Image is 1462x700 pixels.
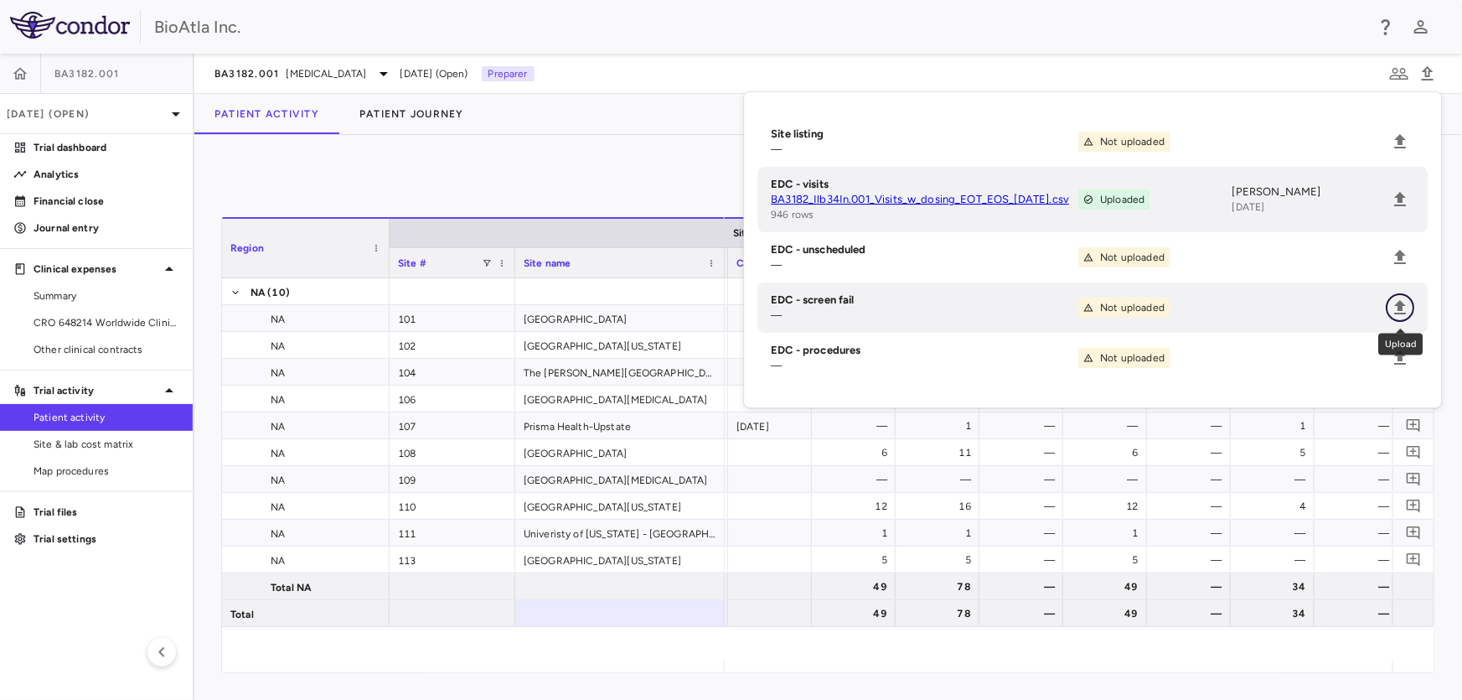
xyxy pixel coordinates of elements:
[1232,201,1265,213] span: [DATE]
[1330,412,1390,439] div: —
[1330,547,1390,573] div: —
[771,143,782,155] span: —
[390,493,515,519] div: 110
[390,520,515,546] div: 111
[994,573,1055,600] div: —
[34,342,179,357] span: Other clinical contracts
[827,573,887,600] div: 49
[1330,520,1390,547] div: —
[390,359,515,385] div: 104
[1100,350,1165,366] span: Not uploaded
[736,257,770,269] span: Closed
[271,413,285,440] span: NA
[1403,521,1425,544] button: Add comment
[34,437,179,452] span: Site & lab cost matrix
[398,257,426,269] span: Site #
[271,360,285,386] span: NA
[771,177,1078,192] h6: EDC - visits
[1330,493,1390,520] div: —
[994,412,1055,439] div: —
[1406,471,1422,487] svg: Add comment
[515,439,725,465] div: [GEOGRAPHIC_DATA]
[771,127,1078,142] h6: Site listing
[154,14,1365,39] div: BioAtla Inc.
[390,547,515,573] div: 113
[34,383,159,398] p: Trial activity
[1403,414,1425,437] button: Add comment
[1162,573,1222,600] div: —
[390,412,515,438] div: 107
[994,439,1055,466] div: —
[1078,547,1139,573] div: 5
[271,467,285,494] span: NA
[994,600,1055,627] div: —
[771,209,814,220] span: 946 rows
[1330,573,1390,600] div: —
[994,493,1055,520] div: —
[994,547,1055,573] div: —
[515,466,725,492] div: [GEOGRAPHIC_DATA][MEDICAL_DATA]
[524,257,571,269] span: Site name
[271,494,285,521] span: NA
[271,440,285,467] span: NA
[1078,600,1139,627] div: 49
[1162,600,1222,627] div: —
[1246,493,1306,520] div: 4
[34,315,179,330] span: CRO 648214 Worldwide Clinical Trials Holdings, Inc.
[515,359,725,385] div: The [PERSON_NAME][GEOGRAPHIC_DATA][MEDICAL_DATA]
[1246,600,1306,627] div: 34
[1100,300,1165,315] span: Not uploaded
[771,343,1078,358] h6: EDC - procedures
[515,386,725,412] div: [GEOGRAPHIC_DATA][MEDICAL_DATA]
[1246,547,1306,573] div: —
[1100,192,1144,207] span: Uploaded
[251,279,266,306] span: NA
[390,466,515,492] div: 109
[1078,439,1139,466] div: 6
[1406,552,1422,568] svg: Add comment
[34,262,159,277] p: Clinical expenses
[911,439,971,466] div: 11
[1078,573,1139,600] div: 49
[911,466,971,493] div: —
[267,279,290,306] span: (10)
[230,601,254,628] span: Total
[827,412,887,439] div: —
[1403,548,1425,571] button: Add comment
[1406,498,1422,514] svg: Add comment
[1162,412,1222,439] div: —
[54,67,120,80] span: BA3182.001
[287,66,367,81] span: [MEDICAL_DATA]
[7,106,166,122] p: [DATE] (Open)
[994,520,1055,547] div: —
[34,167,179,182] p: Analytics
[1403,441,1425,464] button: Add comment
[827,493,887,520] div: 12
[1386,127,1414,156] span: Upload
[1162,439,1222,466] div: —
[911,547,971,573] div: 5
[339,94,484,134] button: Patient Journey
[271,574,312,601] span: Total NA
[994,466,1055,493] div: —
[1246,573,1306,600] div: 34
[34,464,179,479] span: Map procedures
[1406,444,1422,460] svg: Add comment
[728,412,812,438] div: [DATE]
[1162,466,1222,493] div: —
[1100,250,1165,265] span: Not uploaded
[1406,417,1422,433] svg: Add comment
[34,531,179,547] p: Trial settings
[1386,293,1414,322] span: Upload
[1246,520,1306,547] div: —
[911,600,971,627] div: 78
[1246,412,1306,439] div: 1
[827,439,887,466] div: 6
[1232,184,1387,200] p: [PERSON_NAME]
[1386,243,1414,272] span: Upload
[733,227,782,239] span: Site dates
[34,288,179,303] span: Summary
[390,332,515,358] div: 102
[1403,387,1425,410] button: Add comment
[1078,520,1139,547] div: 1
